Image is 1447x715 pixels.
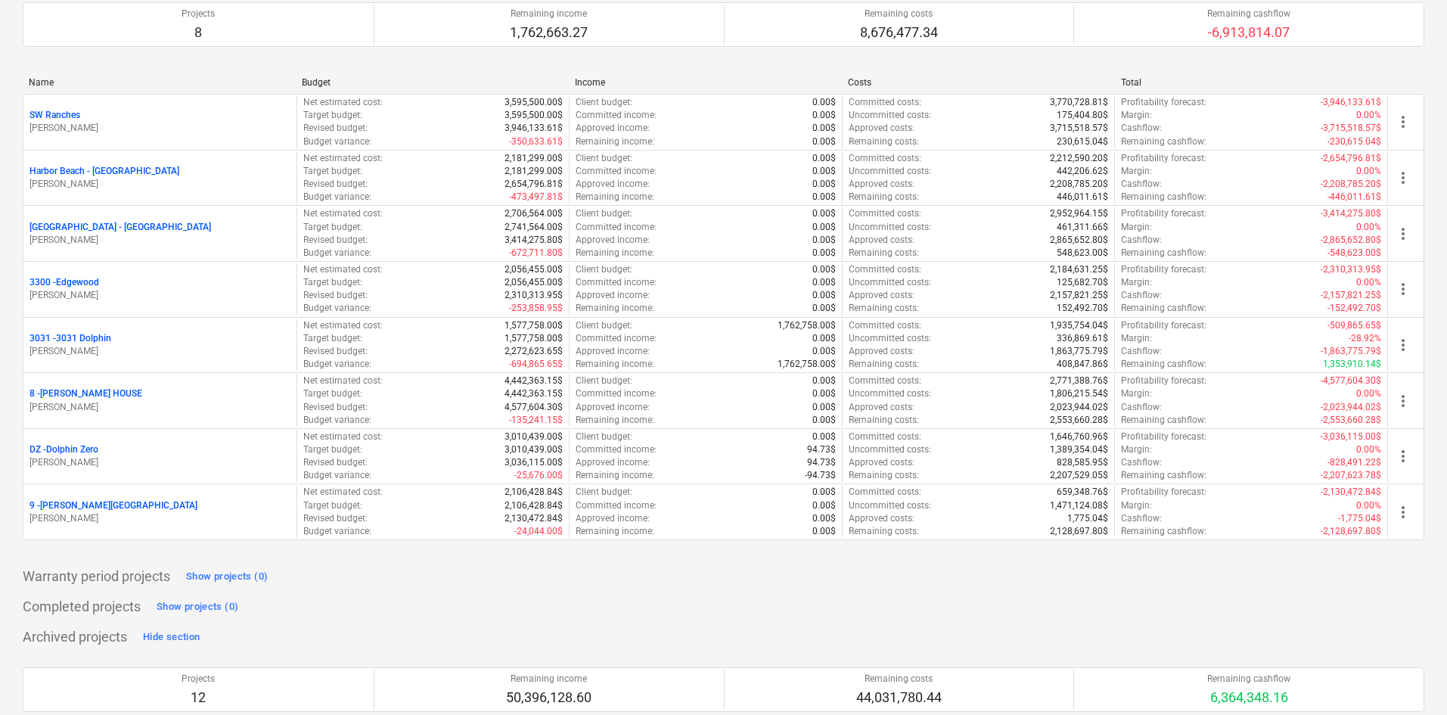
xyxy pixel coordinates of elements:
[576,345,650,358] p: Approved income :
[1121,469,1206,482] p: Remaining cashflow :
[505,221,563,234] p: 2,741,564.00$
[849,414,919,427] p: Remaining costs :
[576,401,650,414] p: Approved income :
[1121,332,1152,345] p: Margin :
[303,263,383,276] p: Net estimated cost :
[576,221,657,234] p: Committed income :
[576,443,657,456] p: Committed income :
[1121,486,1206,499] p: Profitability forecast :
[1050,443,1108,456] p: 1,389,354.04$
[778,358,836,371] p: 1,762,758.00$
[505,375,563,387] p: 4,442,363.15$
[848,77,1109,88] div: Costs
[303,96,383,109] p: Net estimated cost :
[1121,443,1152,456] p: Margin :
[303,345,368,358] p: Revised budget :
[849,302,919,315] p: Remaining costs :
[812,345,836,358] p: 0.00$
[303,178,368,191] p: Revised budget :
[505,165,563,178] p: 2,181,299.00$
[303,401,368,414] p: Revised budget :
[1050,345,1108,358] p: 1,863,775.79$
[302,77,563,88] div: Budget
[1050,319,1108,332] p: 1,935,754.04$
[1321,207,1381,220] p: -3,414,275.80$
[1121,512,1162,525] p: Cashflow :
[1050,234,1108,247] p: 2,865,652.80$
[1356,109,1381,122] p: 0.00%
[849,96,921,109] p: Committed costs :
[849,499,931,512] p: Uncommitted costs :
[576,191,654,204] p: Remaining income :
[849,152,921,165] p: Committed costs :
[812,401,836,414] p: 0.00$
[812,221,836,234] p: 0.00$
[849,443,931,456] p: Uncommitted costs :
[576,414,654,427] p: Remaining income :
[1121,431,1206,443] p: Profitability forecast :
[812,96,836,109] p: 0.00$
[1057,221,1108,234] p: 461,311.66$
[812,431,836,443] p: 0.00$
[1121,135,1206,148] p: Remaining cashflow :
[812,414,836,427] p: 0.00$
[576,302,654,315] p: Remaining income :
[29,109,290,135] div: SW Ranches[PERSON_NAME]
[812,122,836,135] p: 0.00$
[1057,247,1108,260] p: 548,623.00$
[505,96,563,109] p: 3,595,500.00$
[576,358,654,371] p: Remaining income :
[576,486,632,499] p: Client budget :
[1121,109,1152,122] p: Margin :
[576,375,632,387] p: Client budget :
[849,135,919,148] p: Remaining costs :
[812,276,836,289] p: 0.00$
[303,289,368,302] p: Revised budget :
[1121,375,1206,387] p: Profitability forecast :
[576,207,632,220] p: Client budget :
[1394,336,1412,354] span: more_vert
[303,358,371,371] p: Budget variance :
[576,431,632,443] p: Client budget :
[1121,276,1152,289] p: Margin :
[576,234,650,247] p: Approved income :
[849,109,931,122] p: Uncommitted costs :
[576,135,654,148] p: Remaining income :
[1321,486,1381,499] p: -2,130,472.84$
[1327,319,1381,332] p: -509,865.65$
[849,263,921,276] p: Committed costs :
[1394,169,1412,187] span: more_vert
[1394,447,1412,465] span: more_vert
[303,302,371,315] p: Budget variance :
[1121,401,1162,414] p: Cashflow :
[505,456,563,469] p: 3,036,115.00$
[1321,234,1381,247] p: -2,865,652.80$
[182,23,215,42] p: 8
[29,332,111,345] p: 3031 - 3031 Dolphin
[812,207,836,220] p: 0.00$
[812,234,836,247] p: 0.00$
[509,247,563,260] p: -672,711.80$
[29,401,290,414] p: [PERSON_NAME]
[1323,358,1381,371] p: 1,353,910.14$
[505,234,563,247] p: 3,414,275.80$
[1050,387,1108,400] p: 1,806,215.54$
[29,512,290,525] p: [PERSON_NAME]
[849,221,931,234] p: Uncommitted costs :
[1121,247,1206,260] p: Remaining cashflow :
[1057,191,1108,204] p: 446,011.61$
[1356,221,1381,234] p: 0.00%
[849,234,914,247] p: Approved costs :
[303,387,362,400] p: Target budget :
[505,431,563,443] p: 3,010,439.00$
[849,486,921,499] p: Committed costs :
[812,375,836,387] p: 0.00$
[1321,414,1381,427] p: -2,553,660.28$
[1394,503,1412,521] span: more_vert
[505,387,563,400] p: 4,442,363.15$
[576,469,654,482] p: Remaining income :
[1327,302,1381,315] p: -152,492.70$
[509,135,563,148] p: -350,633.61$
[182,8,215,20] p: Projects
[29,289,290,302] p: [PERSON_NAME]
